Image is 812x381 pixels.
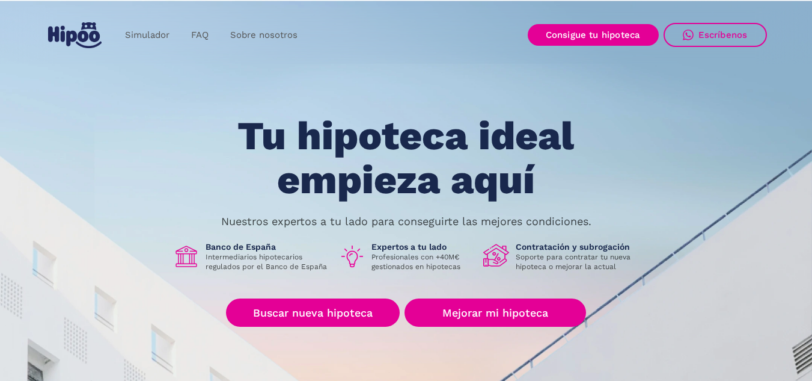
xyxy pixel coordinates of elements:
p: Soporte para contratar tu nueva hipoteca o mejorar la actual [516,252,640,271]
a: Buscar nueva hipoteca [226,299,400,327]
h1: Banco de España [206,241,329,252]
h1: Expertos a tu lado [371,241,474,252]
div: Escríbenos [698,29,748,40]
a: Consigue tu hipoteca [528,24,659,46]
h1: Tu hipoteca ideal empieza aquí [178,114,633,202]
a: Simulador [114,23,180,47]
p: Intermediarios hipotecarios regulados por el Banco de España [206,252,329,271]
p: Nuestros expertos a tu lado para conseguirte las mejores condiciones. [221,217,591,226]
h1: Contratación y subrogación [516,241,640,252]
a: FAQ [180,23,219,47]
a: Mejorar mi hipoteca [404,299,585,327]
a: Escríbenos [664,23,767,47]
a: home [46,17,105,53]
a: Sobre nosotros [219,23,308,47]
p: Profesionales con +40M€ gestionados en hipotecas [371,252,474,271]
